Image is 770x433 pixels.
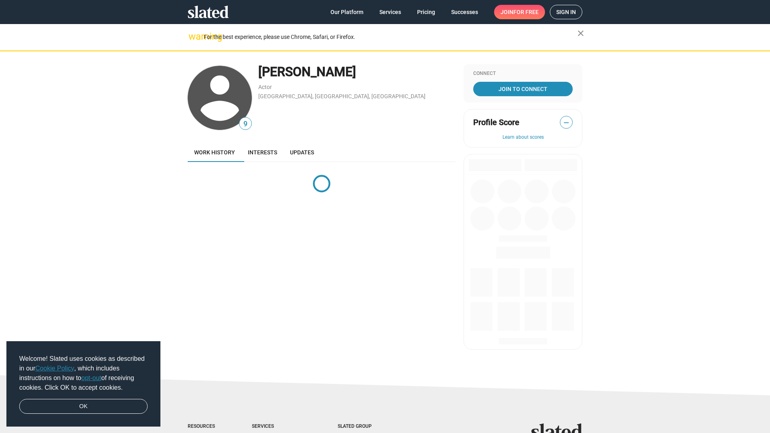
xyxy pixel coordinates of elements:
span: — [560,117,572,128]
span: Pricing [417,5,435,19]
span: Our Platform [330,5,363,19]
button: Learn about scores [473,134,573,141]
span: for free [513,5,539,19]
mat-icon: warning [188,32,198,41]
a: opt-out [81,374,101,381]
div: Resources [188,423,220,430]
a: Join To Connect [473,82,573,96]
a: Interests [241,143,284,162]
div: For the best experience, please use Chrome, Safari, or Firefox. [204,32,577,42]
a: Cookie Policy [35,365,74,372]
div: cookieconsent [6,341,160,427]
span: Interests [248,149,277,156]
span: Sign in [556,5,576,19]
a: [GEOGRAPHIC_DATA], [GEOGRAPHIC_DATA], [GEOGRAPHIC_DATA] [258,93,426,99]
a: Successes [445,5,484,19]
div: Slated Group [338,423,392,430]
div: Connect [473,71,573,77]
span: 9 [239,119,251,129]
div: Services [252,423,306,430]
span: Services [379,5,401,19]
a: dismiss cookie message [19,399,148,414]
a: Work history [188,143,241,162]
a: Joinfor free [494,5,545,19]
mat-icon: close [576,28,586,38]
a: Pricing [411,5,442,19]
a: Actor [258,84,272,90]
span: Join [500,5,539,19]
span: Join To Connect [475,82,571,96]
a: Services [373,5,407,19]
span: Work history [194,149,235,156]
a: Updates [284,143,320,162]
span: Updates [290,149,314,156]
span: Welcome! Slated uses cookies as described in our , which includes instructions on how to of recei... [19,354,148,393]
a: Sign in [550,5,582,19]
div: [PERSON_NAME] [258,63,456,81]
a: Our Platform [324,5,370,19]
span: Successes [451,5,478,19]
span: Profile Score [473,117,519,128]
